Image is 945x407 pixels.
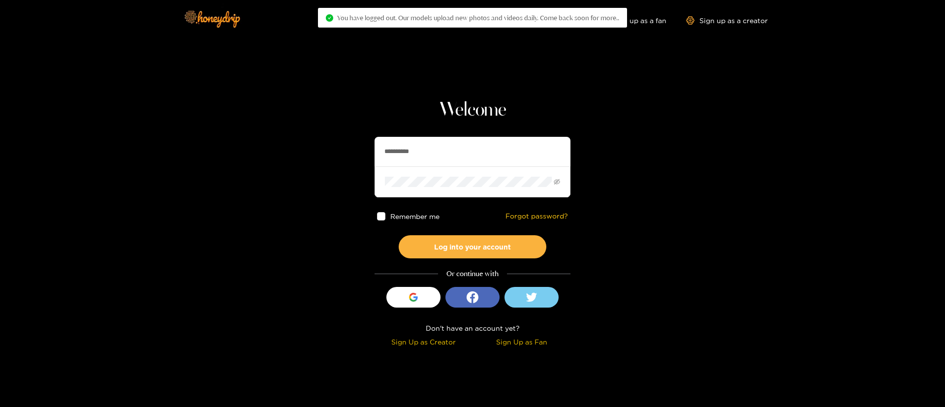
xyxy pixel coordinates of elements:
a: Sign up as a fan [599,16,666,25]
div: Sign Up as Fan [475,336,568,347]
span: Remember me [390,213,440,220]
a: Forgot password? [505,212,568,220]
span: You have logged out. Our models upload new photos and videos daily. Come back soon for more.. [337,14,619,22]
span: check-circle [326,14,333,22]
div: Sign Up as Creator [377,336,470,347]
a: Sign up as a creator [686,16,768,25]
h1: Welcome [375,98,570,122]
span: eye-invisible [554,179,560,185]
div: Or continue with [375,268,570,280]
div: Don't have an account yet? [375,322,570,334]
button: Log into your account [399,235,546,258]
